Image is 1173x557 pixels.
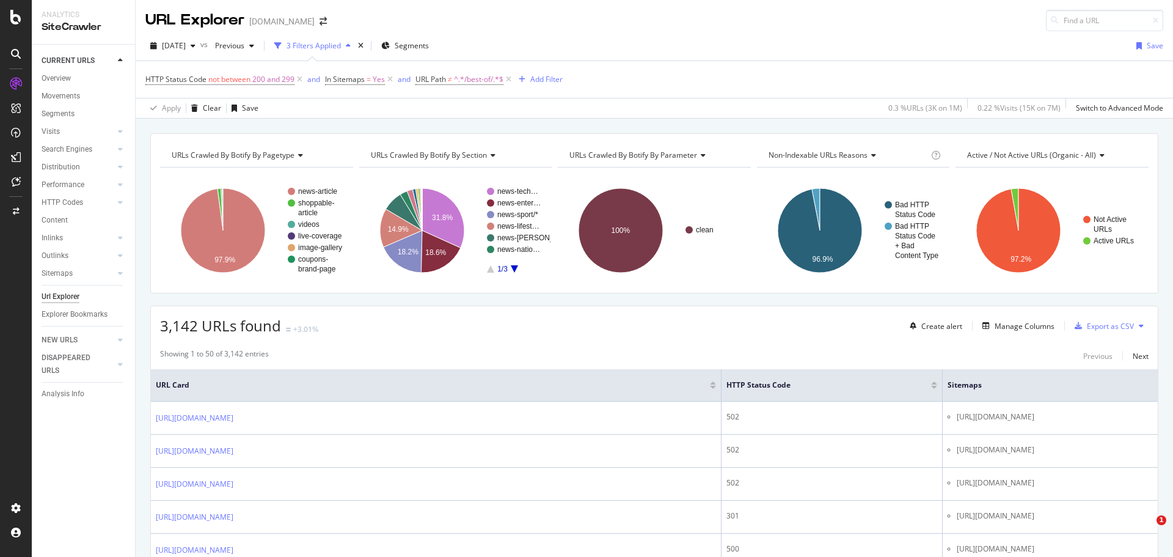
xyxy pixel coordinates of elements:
[1094,215,1127,224] text: Not Active
[1147,40,1163,51] div: Save
[497,234,585,242] text: news-[PERSON_NAME]…
[42,20,125,34] div: SiteCrawler
[169,146,342,165] h4: URLs Crawled By Botify By pagetype
[269,36,356,56] button: 3 Filters Applied
[160,315,281,336] span: 3,142 URLs found
[1157,515,1166,525] span: 1
[1131,36,1163,56] button: Save
[293,324,318,334] div: +3.01%
[172,150,294,160] span: URLs Crawled By Botify By pagetype
[42,143,114,156] a: Search Engines
[252,71,294,88] span: 200 and 299
[888,103,962,113] div: 0.3 % URLs ( 3K on 1M )
[156,511,233,523] a: [URL][DOMAIN_NAME]
[995,321,1054,331] div: Manage Columns
[905,316,962,336] button: Create alert
[569,150,697,160] span: URLs Crawled By Botify By parameter
[42,125,60,138] div: Visits
[160,177,351,284] svg: A chart.
[497,245,540,254] text: news-natio…
[376,36,434,56] button: Segments
[200,39,210,50] span: vs
[387,225,408,234] text: 14.9%
[42,352,103,377] div: DISAPPEARED URLS
[454,71,503,88] span: ^.*/best-of/.*$
[42,232,114,245] a: Inlinks
[42,308,108,321] div: Explorer Bookmarks
[514,72,563,87] button: Add Filter
[530,74,563,84] div: Add Filter
[432,213,453,222] text: 31.8%
[766,146,929,165] h4: Non-Indexable URLs Reasons
[448,74,452,84] span: ≠
[1094,225,1112,234] text: URLs
[1011,255,1032,264] text: 97.2%
[42,72,71,85] div: Overview
[957,544,1153,555] li: [URL][DOMAIN_NAME]
[696,226,714,234] text: clean
[42,179,114,191] a: Performance
[497,210,538,219] text: news-sport/*
[42,388,126,400] a: Analysis Info
[42,90,126,103] a: Movements
[957,444,1153,456] li: [URL][DOMAIN_NAME]
[298,243,342,252] text: image-gallery
[373,71,385,88] span: Yes
[497,187,538,196] text: news-tech…
[298,232,342,240] text: live-coverage
[42,290,79,303] div: Url Explorer
[967,150,1096,160] span: Active / Not Active URLs (organic - all)
[325,74,365,84] span: In Sitemaps
[769,150,868,160] span: Non-Indexable URLs Reasons
[242,103,258,113] div: Save
[286,328,291,331] img: Equal
[227,98,258,118] button: Save
[162,103,181,113] div: Apply
[895,222,929,231] text: Bad HTTP
[497,265,508,273] text: 1/3
[156,478,233,490] a: [URL][DOMAIN_NAME]
[567,146,740,165] h4: URLs Crawled By Botify By parameter
[208,74,250,84] span: not between
[307,73,320,85] button: and
[42,352,114,377] a: DISAPPEARED URLS
[1083,351,1113,361] div: Previous
[977,319,1054,333] button: Manage Columns
[1133,351,1149,361] div: Next
[287,40,341,51] div: 3 Filters Applied
[726,411,937,422] div: 502
[956,177,1147,284] svg: A chart.
[320,17,327,26] div: arrow-right-arrow-left
[298,255,328,264] text: coupons-
[726,478,937,489] div: 502
[42,108,75,120] div: Segments
[1083,349,1113,363] button: Previous
[1076,103,1163,113] div: Switch to Advanced Mode
[397,248,418,256] text: 18.2%
[415,74,446,84] span: URL Path
[812,255,833,264] text: 96.9%
[42,72,126,85] a: Overview
[1094,237,1134,245] text: Active URLs
[895,210,935,219] text: Status Code
[42,90,80,103] div: Movements
[957,511,1153,522] li: [URL][DOMAIN_NAME]
[965,146,1138,165] h4: Active / Not Active URLs
[42,267,73,280] div: Sitemaps
[214,256,235,264] text: 97.9%
[42,143,92,156] div: Search Engines
[42,196,83,209] div: HTTP Codes
[42,214,68,227] div: Content
[497,199,541,207] text: news-enter…
[726,380,912,391] span: HTTP Status Code
[398,73,411,85] button: and
[145,10,244,31] div: URL Explorer
[558,177,749,284] div: A chart.
[210,36,259,56] button: Previous
[425,248,446,257] text: 18.6%
[757,177,948,284] svg: A chart.
[42,196,114,209] a: HTTP Codes
[895,242,915,250] text: + Bad
[368,146,541,165] h4: URLs Crawled By Botify By section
